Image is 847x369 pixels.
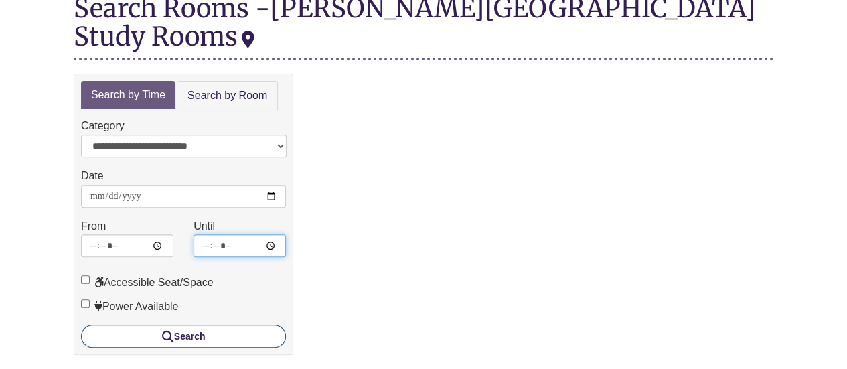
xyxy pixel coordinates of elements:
[81,299,90,308] input: Power Available
[81,167,104,185] label: Date
[81,274,214,291] label: Accessible Seat/Space
[177,81,278,111] a: Search by Room
[81,298,179,315] label: Power Available
[194,218,215,235] label: Until
[81,325,286,348] button: Search
[81,218,106,235] label: From
[81,275,90,284] input: Accessible Seat/Space
[81,81,175,110] a: Search by Time
[81,117,125,135] label: Category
